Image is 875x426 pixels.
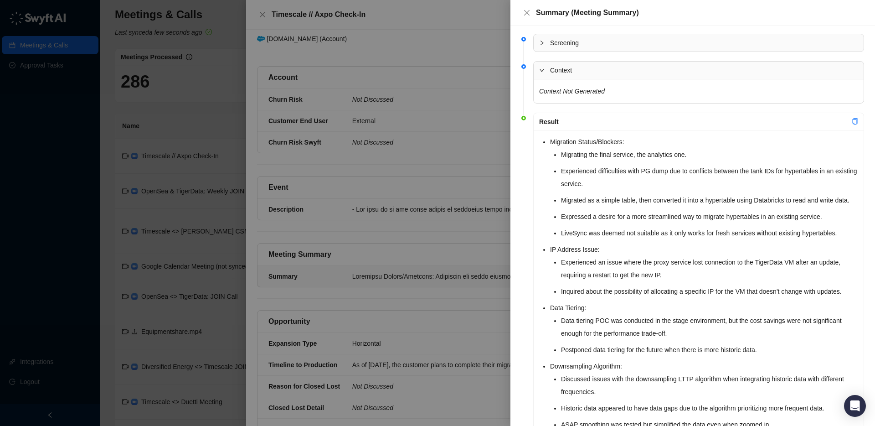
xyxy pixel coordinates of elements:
span: collapsed [539,40,545,46]
div: Context [534,62,864,79]
em: Context Not Generated [539,88,605,95]
span: Context [550,65,858,75]
li: Historic data appeared to have data gaps due to the algorithm prioritizing more frequent data. [561,402,858,415]
button: Close [521,7,532,18]
div: Screening [534,34,864,52]
li: IP Address Issue: [550,243,858,298]
li: Migrated as a simple table, then converted it into a hypertable using Databricks to read and writ... [561,194,858,207]
li: Experienced an issue where the proxy service lost connection to the TigerData VM after an update,... [561,256,858,281]
li: LiveSync was deemed not suitable as it only works for fresh services without existing hypertables. [561,227,858,239]
span: Screening [550,38,858,48]
li: Migration Status/Blockers: [550,135,858,239]
div: Summary (Meeting Summary) [536,7,864,18]
li: Postponed data tiering for the future when there is more historic data. [561,343,858,356]
li: Discussed issues with the downsampling LTTP algorithm when integrating historic data with differe... [561,373,858,398]
li: Data tiering POC was conducted in the stage environment, but the cost savings were not significan... [561,314,858,340]
li: Migrating the final service, the analytics one. [561,148,858,161]
span: close [523,9,530,16]
li: Data Tiering: [550,301,858,356]
div: Result [539,117,852,127]
li: Inquired about the possibility of allocating a specific IP for the VM that doesn't change with up... [561,285,858,298]
li: Experienced difficulties with PG dump due to conflicts between the tank IDs for hypertables in an... [561,165,858,190]
li: Expressed a desire for a more streamlined way to migrate hypertables in an existing service. [561,210,858,223]
span: copy [852,118,858,125]
div: Open Intercom Messenger [844,395,866,417]
span: expanded [539,68,545,73]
